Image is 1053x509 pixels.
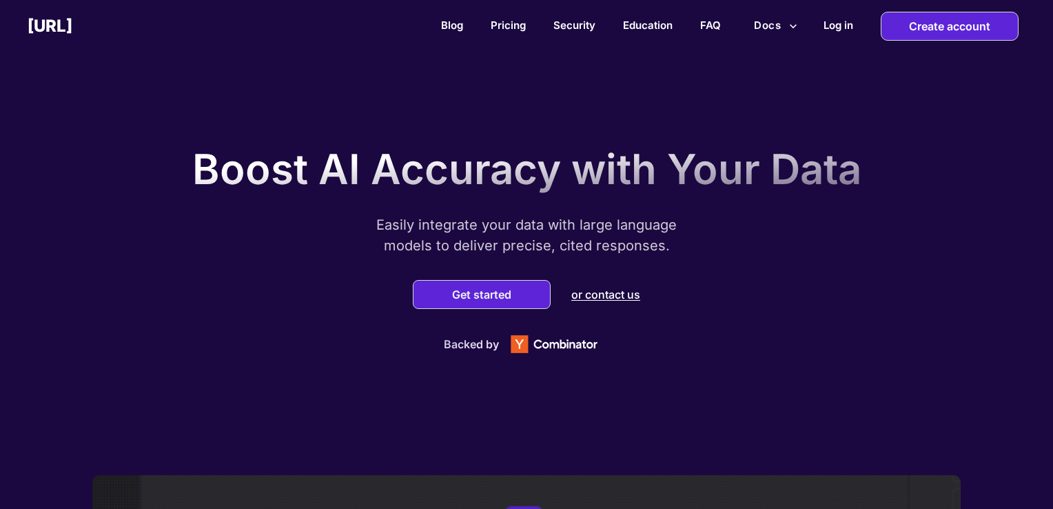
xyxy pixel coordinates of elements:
button: Get started [448,288,515,301]
a: Security [553,19,595,32]
h2: Log in [824,19,853,32]
p: Backed by [444,337,499,351]
button: more [748,12,803,39]
img: Y Combinator logo [499,328,609,361]
a: Education [623,19,673,32]
p: Boost AI Accuracy with Your Data [192,144,861,194]
h2: [URL] [28,16,72,36]
p: Easily integrate your data with large language models to deliver precise, cited responses. [354,214,699,256]
a: Blog [441,19,463,32]
p: Create account [909,12,990,40]
a: Pricing [491,19,526,32]
a: FAQ [700,19,721,32]
p: or contact us [571,288,640,301]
